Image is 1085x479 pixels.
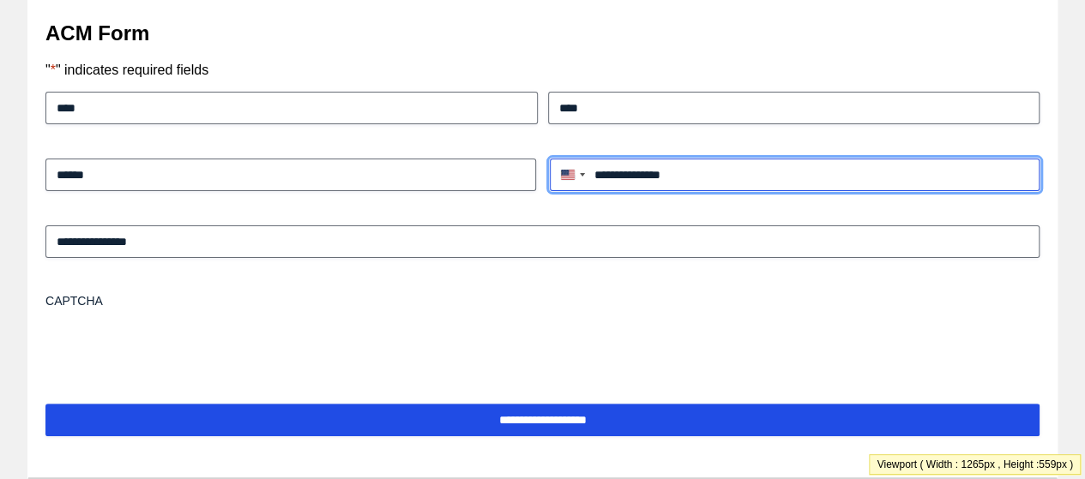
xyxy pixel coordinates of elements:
h2: ACM Form [45,21,1040,45]
label: CAPTCHA [45,292,1040,309]
div: Viewport ( Width : 1265px , Height :559px ) [869,454,1081,475]
button: Selected country [551,159,590,190]
iframe: reCAPTCHA [45,316,306,383]
p: " " indicates required fields [45,63,1040,78]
